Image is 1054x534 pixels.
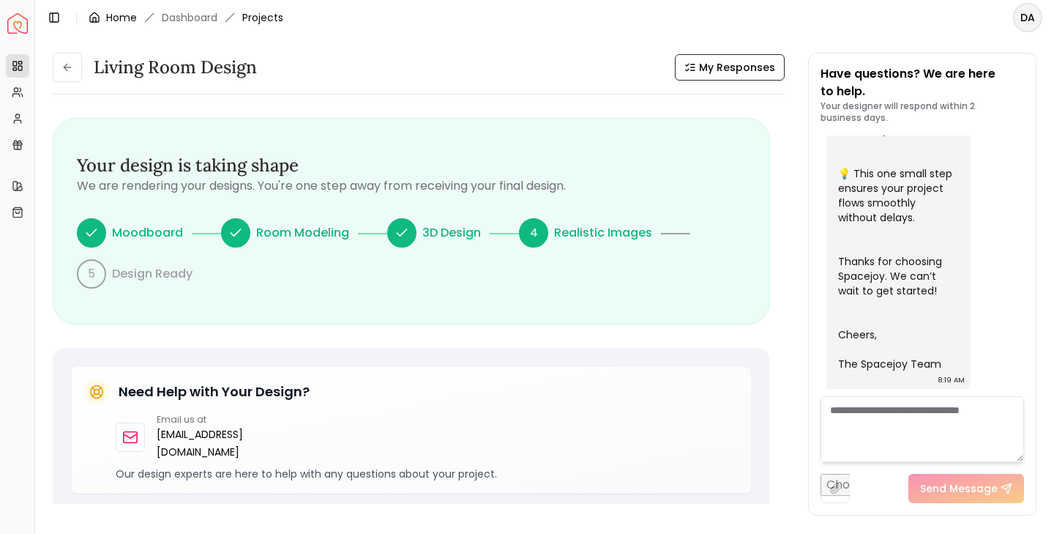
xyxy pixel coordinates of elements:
[1013,3,1042,32] button: DA
[77,177,746,195] p: We are rendering your designs. You're one step away from receiving your final design.
[938,373,965,387] div: 8:19 AM
[157,426,254,461] a: [EMAIL_ADDRESS][DOMAIN_NAME]
[256,224,349,242] p: Room Modeling
[89,10,283,25] nav: breadcrumb
[519,218,548,248] div: 4
[821,100,1024,124] p: Your designer will respond within 2 business days.
[821,65,1024,100] p: Have questions? We are here to help.
[422,224,481,242] p: 3D Design
[162,10,217,25] a: Dashboard
[699,60,775,75] span: My Responses
[94,56,257,79] h3: Living Room design
[119,382,310,402] h5: Need Help with Your Design?
[112,224,183,242] p: Moodboard
[7,13,28,34] img: Spacejoy Logo
[106,10,137,25] a: Home
[116,467,739,481] p: Our design experts are here to help with any questions about your project.
[157,414,254,426] p: Email us at
[77,154,746,177] h3: Your design is taking shape
[554,224,652,242] p: Realistic Images
[112,265,193,283] p: Design Ready
[675,54,785,81] button: My Responses
[7,13,28,34] a: Spacejoy
[1014,4,1041,31] span: DA
[242,10,283,25] span: Projects
[77,259,106,289] div: 5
